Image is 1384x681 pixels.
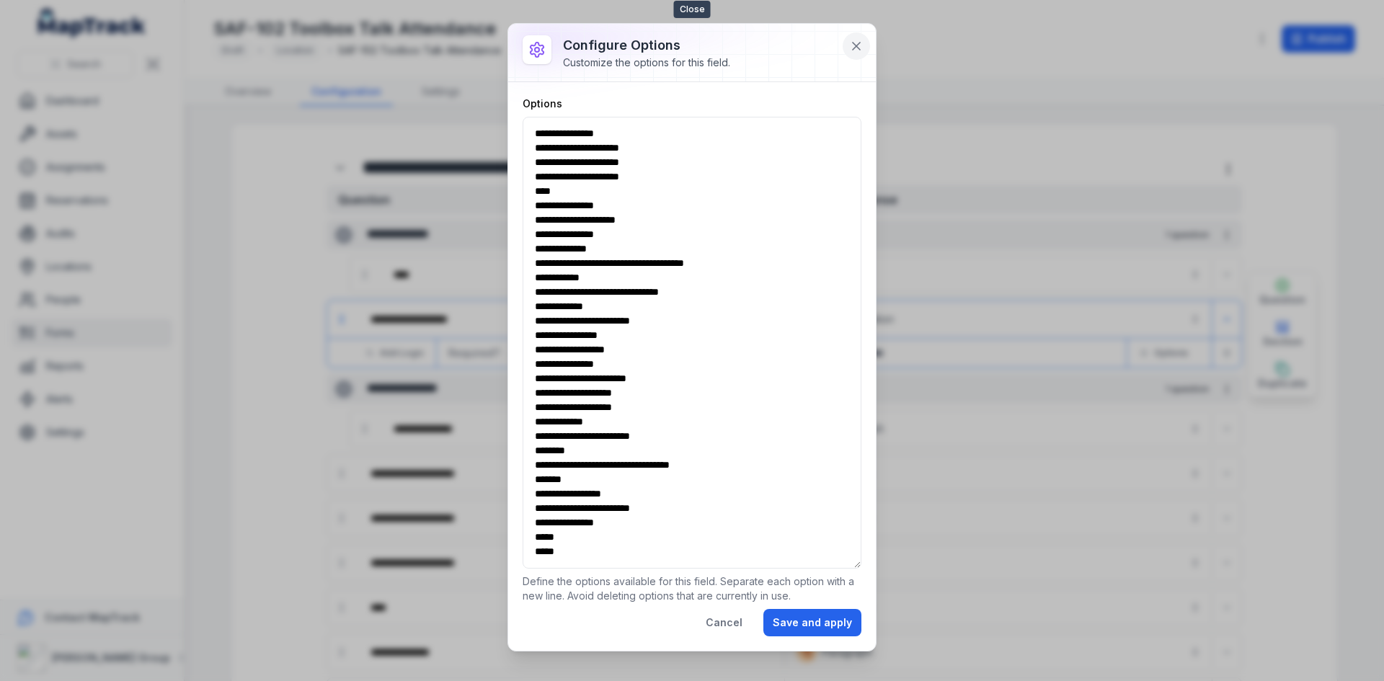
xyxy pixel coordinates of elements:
[674,1,711,18] span: Close
[763,609,861,636] button: Save and apply
[696,609,752,636] button: Cancel
[563,55,730,70] div: Customize the options for this field.
[523,574,861,603] p: Define the options available for this field. Separate each option with a new line. Avoid deleting...
[563,35,730,55] h3: Configure options
[523,97,562,111] label: Options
